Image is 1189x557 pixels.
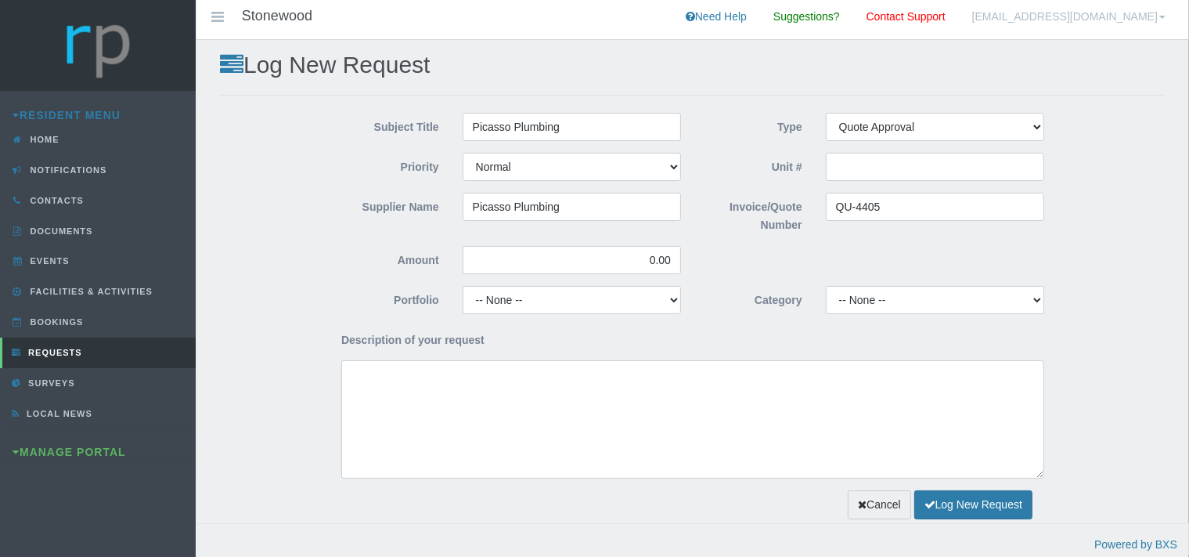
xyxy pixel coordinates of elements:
span: Requests [24,348,82,357]
label: Invoice/Quote Number [693,193,814,234]
label: Description of your request [330,326,496,349]
label: Portfolio [330,286,451,309]
label: Amount [330,246,451,269]
span: Notifications [27,165,107,175]
span: Home [27,135,59,144]
label: Type [693,113,814,136]
label: Supplier Name [330,193,451,216]
a: Resident Menu [13,109,121,121]
label: Category [693,286,814,309]
span: Contacts [27,196,84,205]
label: Subject Title [330,113,451,136]
label: Priority [330,153,451,176]
a: Manage Portal [13,446,126,458]
span: Facilities & Activities [27,287,153,296]
button: Log New Request [914,490,1032,519]
span: Surveys [24,378,74,388]
span: Documents [27,226,93,236]
span: Events [27,256,70,266]
h4: Stonewood [242,9,312,24]
a: Powered by BXS [1094,538,1177,551]
h2: Log New Request [220,52,1166,78]
label: Unit # [693,153,814,176]
a: Cancel [848,490,911,519]
span: Local News [23,409,92,418]
span: Bookings [27,317,84,327]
